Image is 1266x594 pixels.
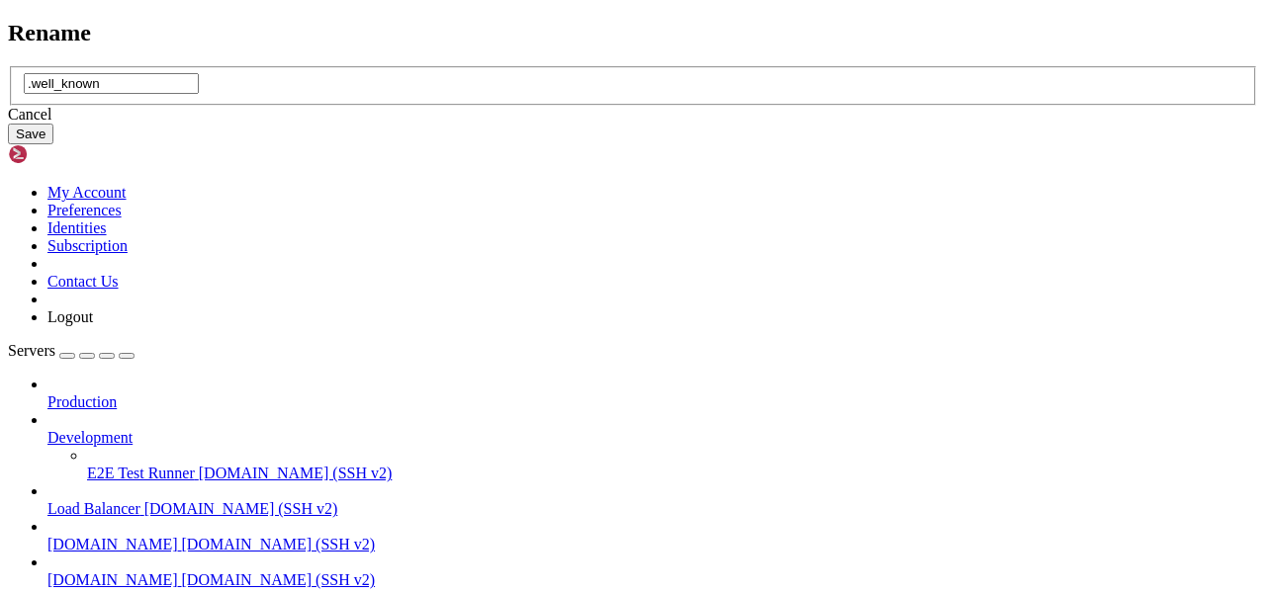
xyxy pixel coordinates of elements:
li: E2E Test Runner [DOMAIN_NAME] (SSH v2) [87,447,1258,482]
x-row: New release '24.04.3 LTS' available. [8,344,1008,361]
a: Logout [47,308,93,325]
span: Расширенное поддержание безопасности (ESM) для Applications выключено. [8,210,562,225]
a: [DOMAIN_NAME] [DOMAIN_NAME] (SSH v2) [47,536,1258,553]
a: Servers [8,342,135,359]
a: Load Balancer [DOMAIN_NAME] (SSH v2) [47,500,1258,518]
h2: Rename [8,20,1258,46]
span: [DOMAIN_NAME] [47,536,178,552]
x-row: Last login: [DATE] from [TECHNICAL_ID] [8,411,1008,428]
li: Production [47,376,1258,411]
span: Production [47,393,117,410]
button: Save [8,124,53,144]
span: [DOMAIN_NAME] (SSH v2) [182,571,376,588]
span: [DOMAIN_NAME] (SSH v2) [182,536,376,552]
a: Subscription [47,237,128,254]
a: My Account [47,184,127,201]
li: Development [47,411,1258,482]
x-row: Swap usage: 0% [8,126,1008,142]
span: Load Balancer [47,500,140,517]
span: 4 обновления может быть применено немедленно. [8,243,364,259]
li: [DOMAIN_NAME] [DOMAIN_NAME] (SSH v2) [47,518,1258,553]
span: Подробнее о включении службы ESM Apps at [URL][DOMAIN_NAME] [8,310,475,326]
x-row: root@server1:~# systemctl restart matrix-[MEDICAL_DATA] [8,428,1008,445]
li: Load Balancer [DOMAIN_NAME] (SSH v2) [47,482,1258,518]
x-row: Usage of /: 86.6% of 14.66GB Users logged in: 0 [8,92,1008,109]
span: Development [47,429,133,446]
x-row: * Support: [URL][DOMAIN_NAME] [8,8,1008,25]
x-row: => / is using 86.6% of 14.66GB [8,159,1008,176]
a: Development [47,429,1258,447]
span: E2E Test Runner [87,465,195,481]
span: System information as of Вт 19 авг 2025 21:26:42 UTC [8,42,419,57]
a: [DOMAIN_NAME] [DOMAIN_NAME] (SSH v2) [47,571,1258,589]
div: (16, 26) [141,445,149,462]
span: Servers [8,342,55,359]
a: Identities [47,219,107,236]
x-row: Run 'do-release-upgrade' to upgrade to it. [8,361,1008,378]
div: Cancel [8,106,1258,124]
x-row: root@server1:~# [8,445,1008,462]
a: Contact Us [47,273,119,290]
li: [DOMAIN_NAME] [DOMAIN_NAME] (SSH v2) [47,553,1258,589]
a: Preferences [47,202,122,218]
span: [DOMAIN_NAME] (SSH v2) [199,465,393,481]
a: E2E Test Runner [DOMAIN_NAME] (SSH v2) [87,465,1258,482]
span: Чтобы просмотреть дополнительные обновления выполните: apt list --upgradable [8,260,609,276]
img: Shellngn [8,144,122,164]
span: 13 дополнительных обновлений безопасности могут быть применены с помощью ESM Apps. [8,294,657,309]
x-row: System load: 1.92 Processes: 136 [8,75,1008,92]
a: Production [47,393,1258,411]
x-row: Memory usage: 6% IPv4 address for ens18: [TECHNICAL_ID] [8,109,1008,126]
span: [DOMAIN_NAME] [47,571,178,588]
span: [DOMAIN_NAME] (SSH v2) [144,500,338,517]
